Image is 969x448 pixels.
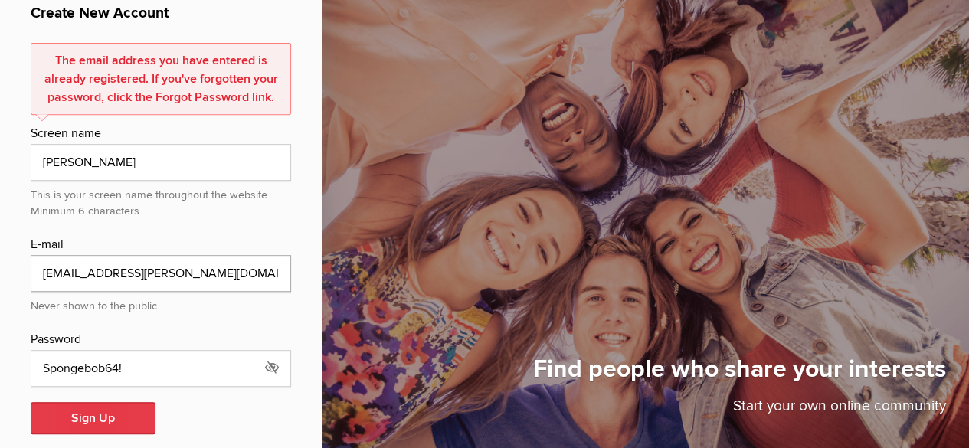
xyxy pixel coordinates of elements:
h1: Find people who share your interests [533,354,946,395]
div: This is your screen name throughout the website. Minimum 6 characters. [31,181,291,220]
input: email@address.com [31,255,291,292]
div: Never shown to the public [31,292,291,315]
input: Minimum 6 characters [31,350,291,387]
div: The email address you have entered is already registered. If you've forgotten your password, clic... [31,43,291,115]
div: Password [31,330,291,350]
button: Sign Up [31,402,155,434]
div: Screen name [31,124,291,144]
input: e.g. John Smith or John S. [31,144,291,181]
h1: Create New Account [31,2,291,34]
p: Start your own online community [533,395,946,425]
div: E-mail [31,235,291,255]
